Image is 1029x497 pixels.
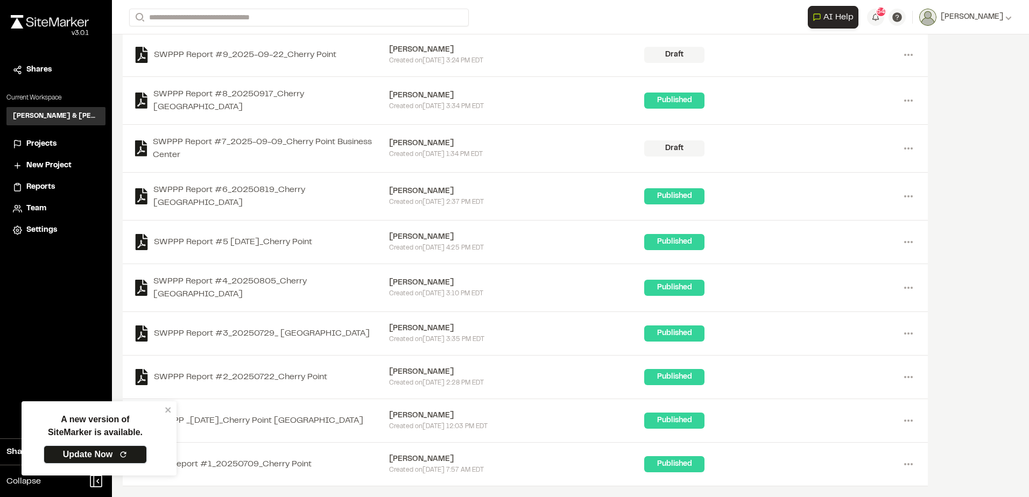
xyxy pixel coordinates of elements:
[389,138,645,150] div: [PERSON_NAME]
[919,9,1012,26] button: [PERSON_NAME]
[389,231,645,243] div: [PERSON_NAME]
[11,15,89,29] img: rebrand.png
[26,160,72,172] span: New Project
[389,243,645,253] div: Created on [DATE] 4:25 PM EDT
[644,456,704,472] div: Published
[389,323,645,335] div: [PERSON_NAME]
[26,181,55,193] span: Reports
[644,93,704,109] div: Published
[26,224,57,236] span: Settings
[823,11,854,24] span: AI Help
[644,140,704,157] div: Draft
[13,111,99,121] h3: [PERSON_NAME] & [PERSON_NAME] Inc.
[13,181,99,193] a: Reports
[644,413,704,429] div: Published
[389,56,645,66] div: Created on [DATE] 3:24 PM EDT
[389,186,645,197] div: [PERSON_NAME]
[644,280,704,296] div: Published
[919,9,936,26] img: User
[644,369,704,385] div: Published
[389,465,645,475] div: Created on [DATE] 7:57 AM EDT
[133,275,389,301] a: SWPPP Report #4_20250805_Cherry [GEOGRAPHIC_DATA]
[26,64,52,76] span: Shares
[389,366,645,378] div: [PERSON_NAME]
[129,9,149,26] button: Search
[133,234,389,250] a: SWPPP Report #5 [DATE]_Cherry Point
[26,138,57,150] span: Projects
[133,88,389,113] a: SWPPP Report #8_20250917_Cherry [GEOGRAPHIC_DATA]
[389,422,645,431] div: Created on [DATE] 12:03 PM EDT
[389,289,645,299] div: Created on [DATE] 3:10 PM EDT
[6,445,79,458] span: Share Workspace
[44,445,147,464] a: Update Now
[389,197,645,207] div: Created on [DATE] 2:37 PM EDT
[133,369,389,385] a: SWPPP Report #2_20250722_Cherry Point
[389,277,645,289] div: [PERSON_NAME]
[165,406,172,414] button: close
[644,234,704,250] div: Published
[13,224,99,236] a: Settings
[808,6,863,29] div: Open AI Assistant
[644,325,704,342] div: Published
[13,64,99,76] a: Shares
[13,160,99,172] a: New Project
[133,47,389,63] a: SWPPP Report #9_2025-09-22_Cherry Point
[389,378,645,388] div: Created on [DATE] 2:28 PM EDT
[644,47,704,63] div: Draft
[48,413,143,439] p: A new version of SiteMarker is available.
[133,136,389,161] a: SWPPP Report #7_2025-09-09_Cherry Point Business Center
[877,7,885,17] span: 54
[6,475,41,488] span: Collapse
[644,188,704,204] div: Published
[808,6,858,29] button: Open AI Assistant
[389,90,645,102] div: [PERSON_NAME]
[867,9,884,26] button: 54
[389,410,645,422] div: [PERSON_NAME]
[389,335,645,344] div: Created on [DATE] 3:35 PM EDT
[133,456,389,472] a: Site Report #1_20250709_Cherry Point
[13,138,99,150] a: Projects
[389,150,645,159] div: Created on [DATE] 1:34 PM EDT
[11,29,89,38] div: Oh geez...please don't...
[941,11,1003,23] span: [PERSON_NAME]
[389,44,645,56] div: [PERSON_NAME]
[389,102,645,111] div: Created on [DATE] 3:34 PM EDT
[389,453,645,465] div: [PERSON_NAME]
[6,93,105,103] p: Current Workspace
[133,413,389,429] a: SWPPP _[DATE]_Cherry Point [GEOGRAPHIC_DATA]
[26,203,46,215] span: Team
[133,325,389,342] a: SWPPP Report #3_20250729_ [GEOGRAPHIC_DATA]
[13,203,99,215] a: Team
[133,183,389,209] a: SWPPP Report #6_20250819_Cherry [GEOGRAPHIC_DATA]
